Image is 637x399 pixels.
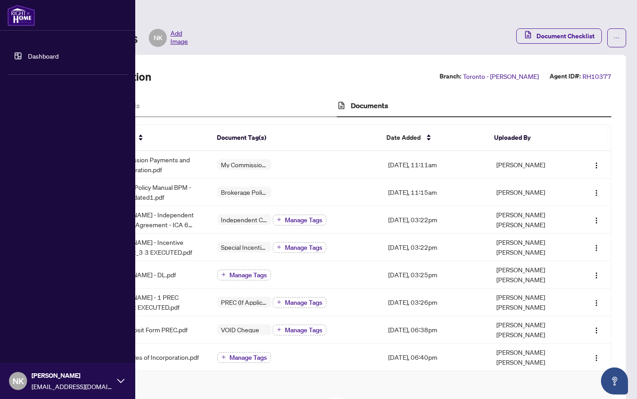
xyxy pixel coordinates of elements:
td: [PERSON_NAME] [PERSON_NAME] [489,289,574,316]
td: [DATE], 03:22pm [381,234,489,261]
td: [PERSON_NAME] [PERSON_NAME] [489,344,574,371]
span: [EMAIL_ADDRESS][DOMAIN_NAME] [32,381,113,391]
td: [PERSON_NAME] [PERSON_NAME] [489,261,574,289]
span: plus [221,272,226,277]
img: Logo [593,299,600,307]
span: Toronto - [PERSON_NAME] [463,71,539,82]
span: My Commission Payments and HST Registration [217,161,271,168]
button: Logo [589,240,604,254]
span: Document Checklist [536,29,595,43]
img: Logo [593,189,600,197]
span: Add Image [170,29,188,47]
button: Document Checklist [516,28,602,44]
img: Logo [593,272,600,279]
img: Logo [593,162,600,169]
h4: Documents [351,100,388,111]
span: Independent Contractor Agreement [217,216,271,223]
span: NK [13,375,24,387]
td: [DATE], 06:40pm [381,344,489,371]
span: Manage Tags [285,217,322,223]
span: PREC (If Applicable) [217,299,271,305]
label: Agent ID#: [550,71,581,82]
img: Logo [593,327,600,334]
span: Manage Tags [285,244,322,251]
span: Special Incentive Agreement [217,244,271,250]
span: RH10377 [582,71,611,82]
span: Date Added [386,133,421,142]
img: Logo [593,217,600,224]
span: Manage Tags [229,354,267,361]
button: Logo [589,350,604,364]
button: Open asap [601,367,628,394]
span: Manage Tags [285,327,322,333]
span: Brokerage Policy Manual BPM - [DATE]_updated1.pdf [104,182,203,202]
span: plus [277,300,281,304]
td: [PERSON_NAME] [PERSON_NAME] [489,316,574,344]
span: [PERSON_NAME] - Incentive Agreement_3 3 EXECUTED.pdf [104,237,203,257]
span: [PERSON_NAME] - 1 PREC Agreement EXECUTED.pdf [104,292,203,312]
label: Branch: [440,71,461,82]
span: plus [221,355,226,359]
span: Manage Tags [285,299,322,306]
span: [PERSON_NAME] - DL.pdf [104,270,176,280]
button: Manage Tags [273,242,326,253]
th: Uploaded By [487,125,572,151]
a: Dashboard [28,52,59,60]
td: [DATE], 06:38pm [381,316,489,344]
td: [PERSON_NAME] [489,179,574,206]
button: Manage Tags [273,297,326,308]
td: [DATE], 03:22pm [381,206,489,234]
button: Manage Tags [217,352,271,363]
span: plus [277,245,281,249]
img: Logo [593,244,600,252]
button: Manage Tags [217,270,271,280]
td: [PERSON_NAME] [489,151,574,179]
img: logo [7,5,35,26]
td: [PERSON_NAME] [PERSON_NAME] [489,234,574,261]
button: Logo [589,295,604,309]
button: Manage Tags [273,215,326,225]
button: Logo [589,322,604,337]
button: Manage Tags [273,325,326,335]
span: ellipsis [614,35,620,41]
td: [PERSON_NAME] [PERSON_NAME] [489,206,574,234]
th: Date Added [379,125,487,151]
span: PREC Articles of Incorporation.pdf [104,352,199,362]
span: Direct Deposit Form PREC.pdf [104,325,188,335]
td: [DATE], 11:11am [381,151,489,179]
span: Brokerage Policy Manual [217,189,271,195]
td: [DATE], 03:25pm [381,261,489,289]
td: [DATE], 11:15am [381,179,489,206]
th: Document Tag(s) [210,125,380,151]
span: My Commission Payments and HST Registration.pdf [104,155,203,174]
th: File Name [96,125,209,151]
span: plus [277,327,281,332]
span: NK [154,33,162,43]
span: VOID Cheque [217,326,263,333]
td: [DATE], 03:26pm [381,289,489,316]
button: Logo [589,267,604,282]
button: Logo [589,212,604,227]
button: Logo [589,157,604,172]
span: [PERSON_NAME] [32,371,113,381]
img: Logo [593,354,600,362]
button: Logo [589,185,604,199]
span: Manage Tags [229,272,267,278]
span: [PERSON_NAME] - Independent Contractor Agreement - ICA 6 EXECUTED.pdf [104,210,203,229]
span: plus [277,217,281,222]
